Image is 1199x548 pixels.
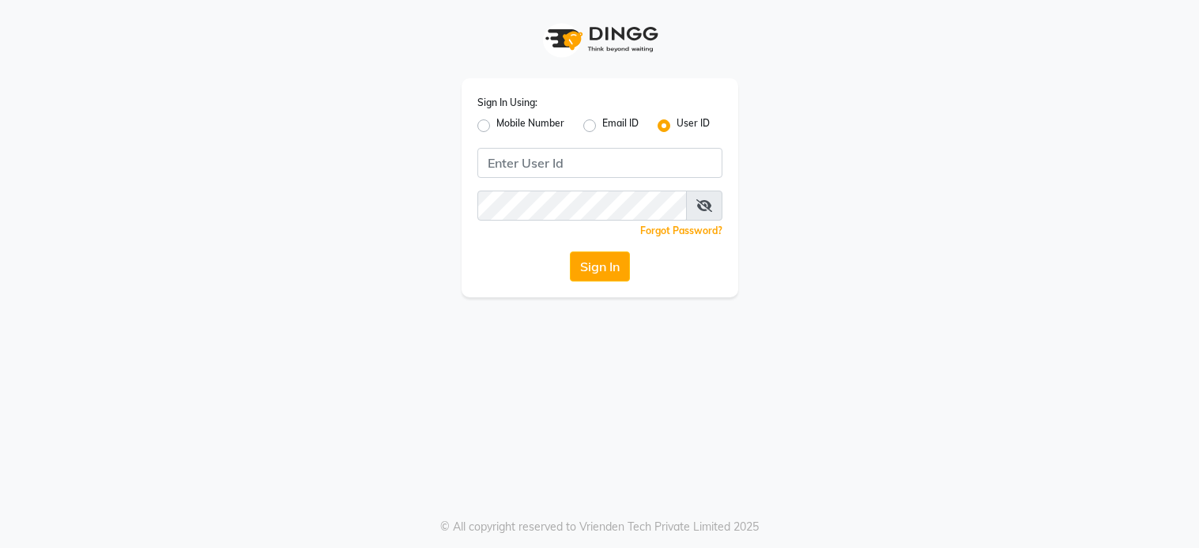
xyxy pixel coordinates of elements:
[477,191,687,221] input: Username
[677,116,710,135] label: User ID
[570,251,630,282] button: Sign In
[477,96,537,110] label: Sign In Using:
[640,225,722,236] a: Forgot Password?
[537,16,663,62] img: logo1.svg
[496,116,564,135] label: Mobile Number
[477,148,722,178] input: Username
[602,116,639,135] label: Email ID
